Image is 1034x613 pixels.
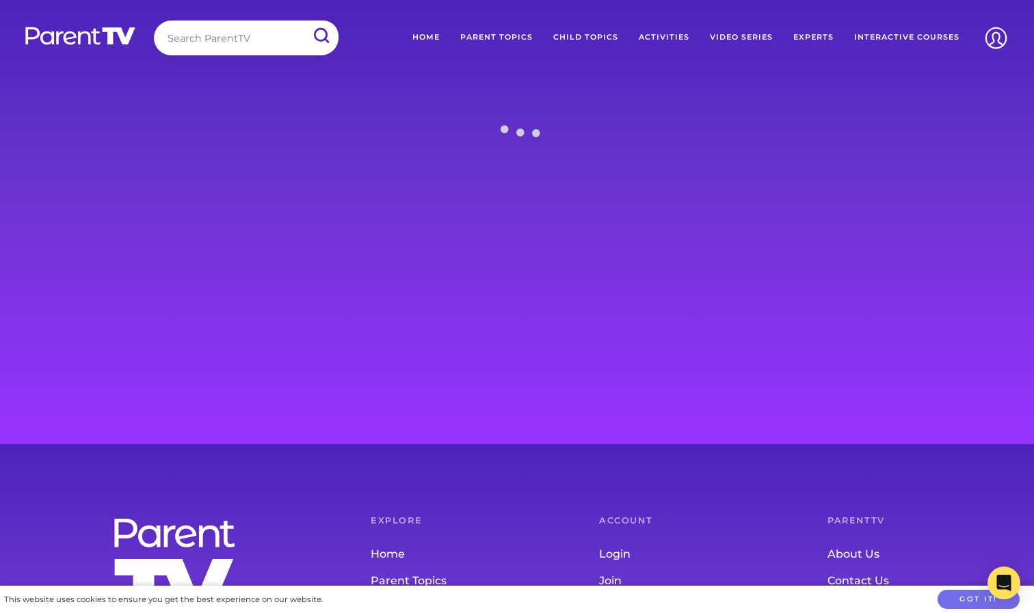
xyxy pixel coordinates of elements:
a: Interactive Courses [844,21,970,55]
div: Open Intercom Messenger [987,567,1020,599]
a: Activities [628,21,700,55]
a: Video Series [700,21,783,55]
a: Parent Topics [371,568,544,594]
a: Experts [783,21,844,55]
input: Submit [303,21,339,51]
a: About Us [827,542,1001,568]
a: Contact Us [827,568,1001,594]
a: Join [599,568,773,594]
img: Account [979,21,1013,55]
input: Search ParentTV [154,21,339,55]
h6: Explore [371,517,544,526]
h6: Account [599,517,773,526]
a: Parent Topics [450,21,543,55]
div: This website uses cookies to ensure you get the best experience on our website. [4,592,323,607]
button: Got it! [938,590,1020,610]
a: Login [599,542,773,568]
img: parenttv-logo-white.4c85aaf.svg [24,26,137,46]
h6: ParentTV [827,517,1001,526]
a: Home [371,542,544,568]
a: Child Topics [543,21,628,55]
a: Home [402,21,450,55]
